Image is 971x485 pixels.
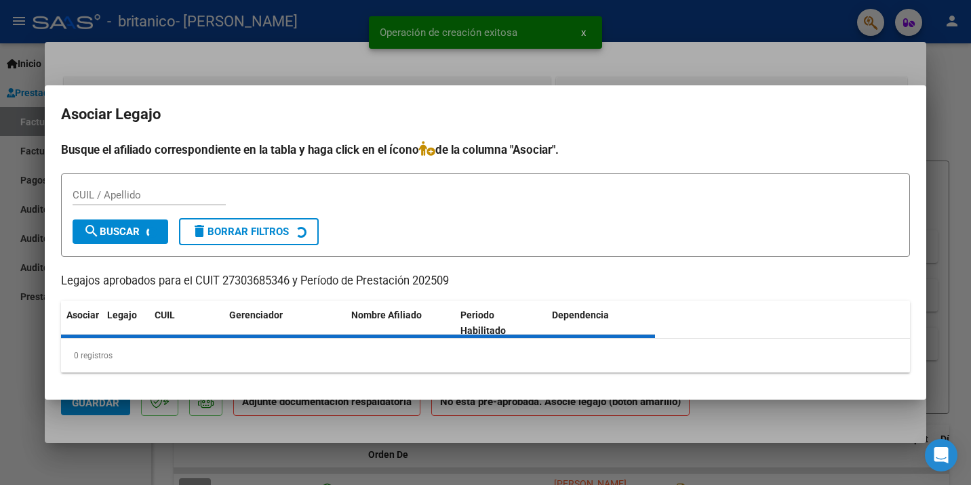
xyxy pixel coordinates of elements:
[107,310,137,320] span: Legajo
[149,301,224,345] datatable-header-cell: CUIL
[351,310,422,320] span: Nombre Afiliado
[83,226,140,238] span: Buscar
[155,310,175,320] span: CUIL
[229,310,283,320] span: Gerenciador
[455,301,547,345] datatable-header-cell: Periodo Habilitado
[61,102,910,127] h2: Asociar Legajo
[61,141,910,159] h4: Busque el afiliado correspondiente en la tabla y haga click en el ícono de la columna "Asociar".
[61,273,910,290] p: Legajos aprobados para el CUIT 27303685346 y Período de Prestación 202509
[61,339,910,373] div: 0 registros
[61,301,102,345] datatable-header-cell: Asociar
[552,310,609,320] span: Dependencia
[547,301,656,345] datatable-header-cell: Dependencia
[102,301,149,345] datatable-header-cell: Legajo
[346,301,455,345] datatable-header-cell: Nombre Afiliado
[224,301,346,345] datatable-header-cell: Gerenciador
[66,310,99,320] span: Asociar
[191,226,289,238] span: Borrar Filtros
[191,223,207,239] mat-icon: delete
[460,310,506,336] span: Periodo Habilitado
[73,219,168,244] button: Buscar
[925,439,957,471] div: Open Intercom Messenger
[179,218,319,245] button: Borrar Filtros
[83,223,100,239] mat-icon: search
